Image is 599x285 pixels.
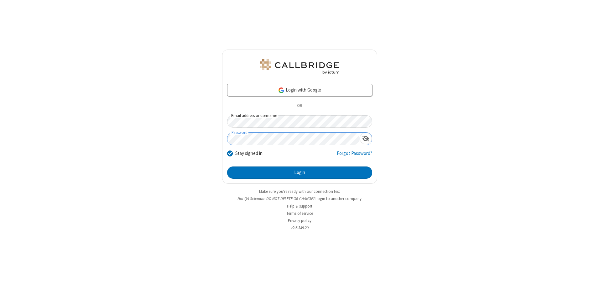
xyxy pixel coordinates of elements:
button: Login [227,166,372,179]
a: Login with Google [227,84,372,96]
img: google-icon.png [278,87,285,94]
li: Not QA Selenium DO NOT DELETE OR CHANGE? [222,196,377,202]
div: Show password [360,133,372,144]
a: Terms of service [286,211,313,216]
label: Stay signed in [235,150,263,157]
button: Login to another company [315,196,362,202]
input: Password [227,133,360,145]
li: v2.6.349.20 [222,225,377,231]
img: QA Selenium DO NOT DELETE OR CHANGE [259,59,340,74]
span: OR [294,102,305,110]
a: Privacy policy [288,218,311,223]
a: Help & support [287,203,312,209]
input: Email address or username [227,115,372,128]
a: Make sure you're ready with our connection test [259,189,340,194]
a: Forgot Password? [337,150,372,162]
